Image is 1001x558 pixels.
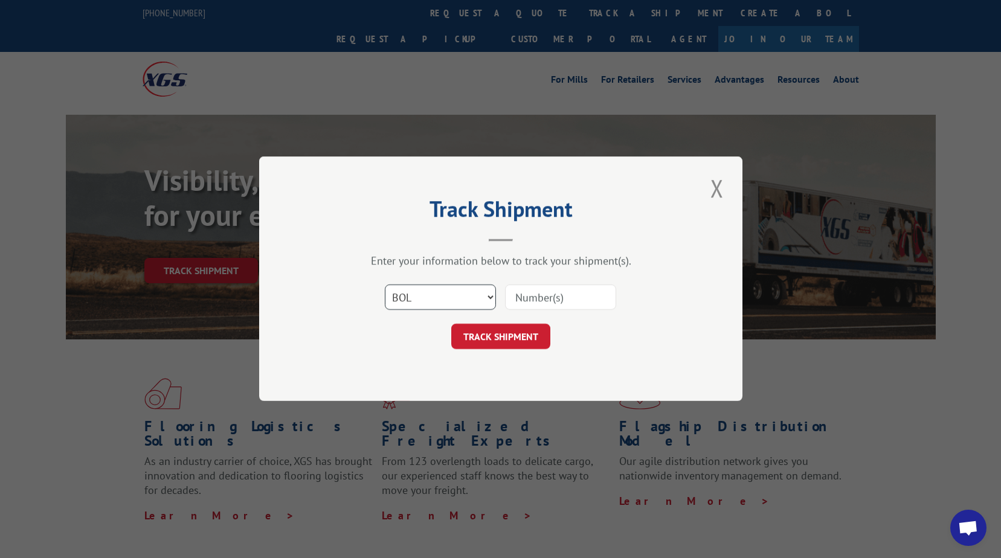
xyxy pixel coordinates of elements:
h2: Track Shipment [320,200,682,223]
div: Enter your information below to track your shipment(s). [320,254,682,268]
a: Open chat [950,510,987,546]
button: TRACK SHIPMENT [451,324,550,350]
input: Number(s) [505,285,616,310]
button: Close modal [707,172,727,205]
